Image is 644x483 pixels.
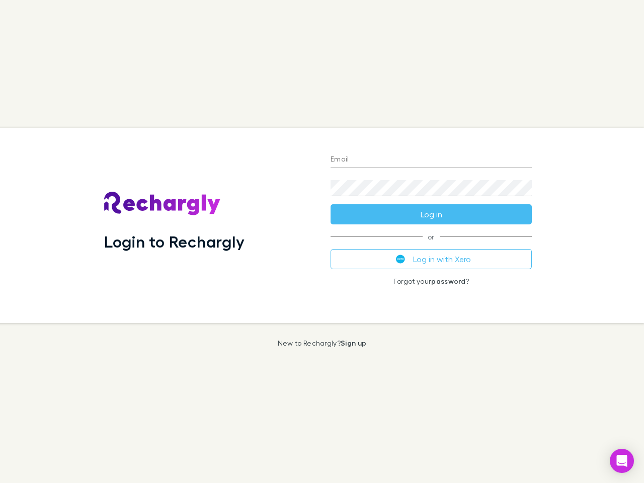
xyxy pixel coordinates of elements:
div: Open Intercom Messenger [610,449,634,473]
img: Xero's logo [396,255,405,264]
p: Forgot your ? [331,277,532,285]
button: Log in [331,204,532,224]
a: Sign up [341,339,366,347]
p: New to Rechargly? [278,339,367,347]
h1: Login to Rechargly [104,232,245,251]
button: Log in with Xero [331,249,532,269]
a: password [431,277,465,285]
img: Rechargly's Logo [104,192,221,216]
